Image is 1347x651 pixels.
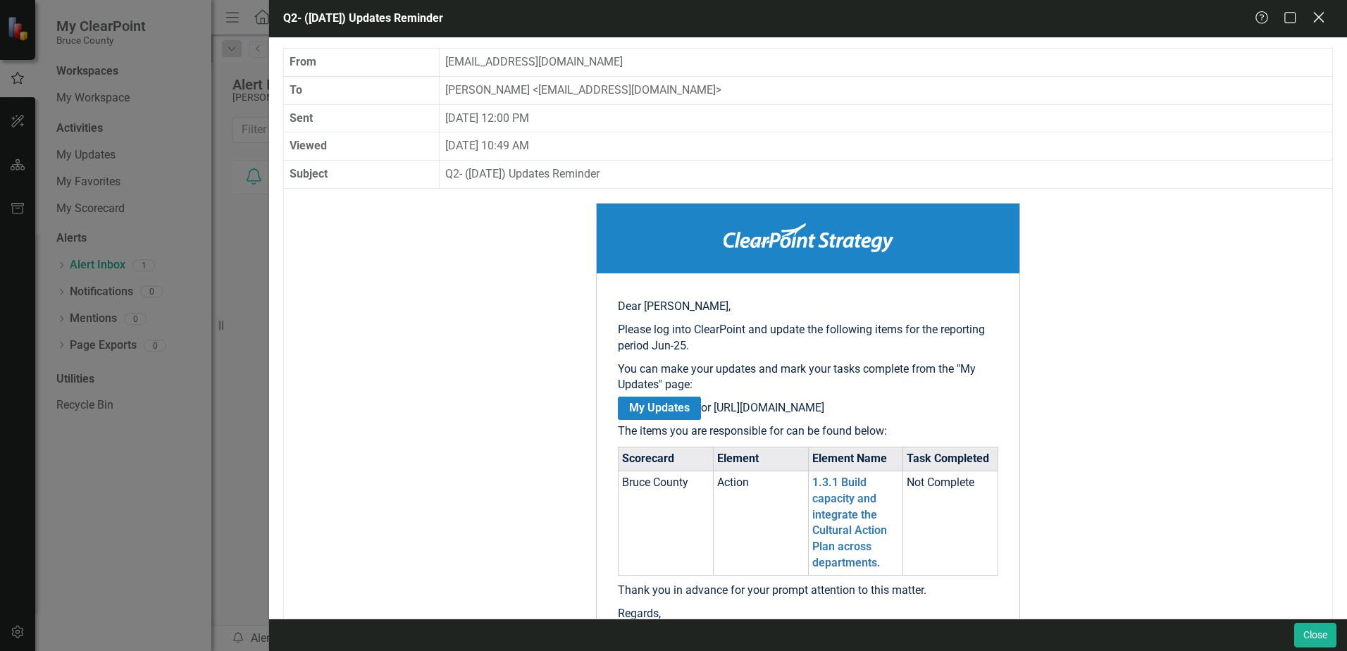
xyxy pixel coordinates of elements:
[618,397,701,420] a: My Updates
[533,83,538,97] span: <
[284,76,439,104] th: To
[439,48,1332,76] td: [EMAIL_ADDRESS][DOMAIN_NAME]
[439,104,1332,132] td: [DATE] 12:00 PM
[439,161,1332,189] td: Q2- ([DATE]) Updates Reminder
[618,361,998,394] p: You can make your updates and mark your tasks complete from the "My Updates" page:
[724,223,893,252] img: ClearPoint Strategy
[284,161,439,189] th: Subject
[618,400,998,416] p: or [URL][DOMAIN_NAME]
[618,606,998,622] p: Regards,
[1294,623,1336,647] button: Close
[284,132,439,161] th: Viewed
[439,76,1332,104] td: [PERSON_NAME] [EMAIL_ADDRESS][DOMAIN_NAME]
[283,11,443,25] span: Q2- ([DATE]) Updates Reminder
[812,476,887,569] a: 1.3.1 Build capacity and integrate the Cultural Action Plan across departments.
[618,423,998,440] p: The items you are responsible for can be found below:
[903,471,998,575] td: Not Complete
[713,447,808,471] th: Element
[619,471,714,575] td: Bruce County
[903,447,998,471] th: Task Completed
[713,471,808,575] td: Action
[618,322,998,354] p: Please log into ClearPoint and update the following items for the reporting period Jun-25.
[808,447,903,471] th: Element Name
[619,447,714,471] th: Scorecard
[618,583,998,599] p: Thank you in advance for your prompt attention to this matter.
[284,48,439,76] th: From
[439,132,1332,161] td: [DATE] 10:49 AM
[618,299,998,315] p: Dear [PERSON_NAME],
[716,83,721,97] span: >
[284,104,439,132] th: Sent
